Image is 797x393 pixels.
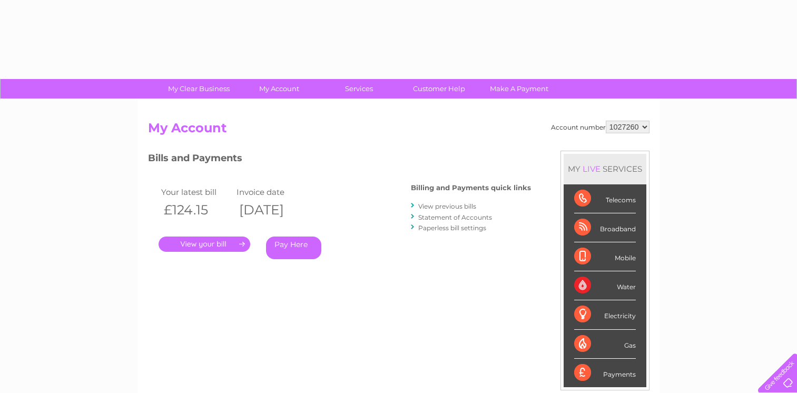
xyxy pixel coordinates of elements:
div: LIVE [580,164,603,174]
div: MY SERVICES [564,154,646,184]
a: Paperless bill settings [418,224,486,232]
div: Broadband [574,213,636,242]
div: Gas [574,330,636,359]
a: Make A Payment [476,79,563,99]
a: . [159,237,250,252]
div: Mobile [574,242,636,271]
a: Statement of Accounts [418,213,492,221]
a: My Account [235,79,322,99]
div: Account number [551,121,650,133]
a: My Clear Business [155,79,242,99]
th: £124.15 [159,199,234,221]
a: View previous bills [418,202,476,210]
a: Services [316,79,402,99]
h3: Bills and Payments [148,151,531,169]
td: Your latest bill [159,185,234,199]
div: Payments [574,359,636,387]
div: Water [574,271,636,300]
td: Invoice date [234,185,310,199]
h4: Billing and Payments quick links [411,184,531,192]
a: Customer Help [396,79,483,99]
div: Electricity [574,300,636,329]
th: [DATE] [234,199,310,221]
h2: My Account [148,121,650,141]
a: Pay Here [266,237,321,259]
div: Telecoms [574,184,636,213]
